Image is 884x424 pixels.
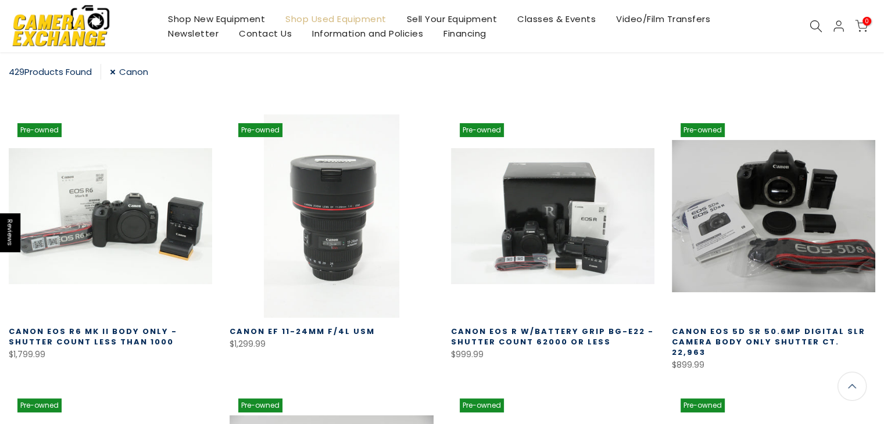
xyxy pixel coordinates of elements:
a: Canon EOS 5D SR 50.6mp Digital SLR Camera Body only Shutter Ct. 22,963 [672,326,865,358]
a: Information and Policies [302,26,434,41]
a: Newsletter [158,26,229,41]
span: 429 [9,66,24,78]
a: Canon EOS R6 Mk II Body Only - Shutter Count less than 1000 [9,326,177,347]
a: Financing [434,26,497,41]
a: Canon EOS R w/Battery Grip BG-E22 - Shutter Count 62000 or less [451,326,654,347]
a: Contact Us [229,26,302,41]
div: $899.99 [672,358,875,372]
span: 0 [862,17,871,26]
a: Shop New Equipment [158,12,275,26]
a: Shop Used Equipment [275,12,397,26]
a: Back to the top [838,372,867,401]
a: Sell Your Equipment [396,12,507,26]
div: $999.99 [451,347,654,362]
div: Products Found [9,64,101,80]
a: 0 [855,20,868,33]
div: $1,299.99 [230,337,433,351]
div: $1,799.99 [9,347,212,362]
a: Video/Film Transfers [606,12,721,26]
a: Canon [110,64,148,80]
a: Classes & Events [507,12,606,26]
a: Canon EF 11-24mm F/4L USM [230,326,375,337]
